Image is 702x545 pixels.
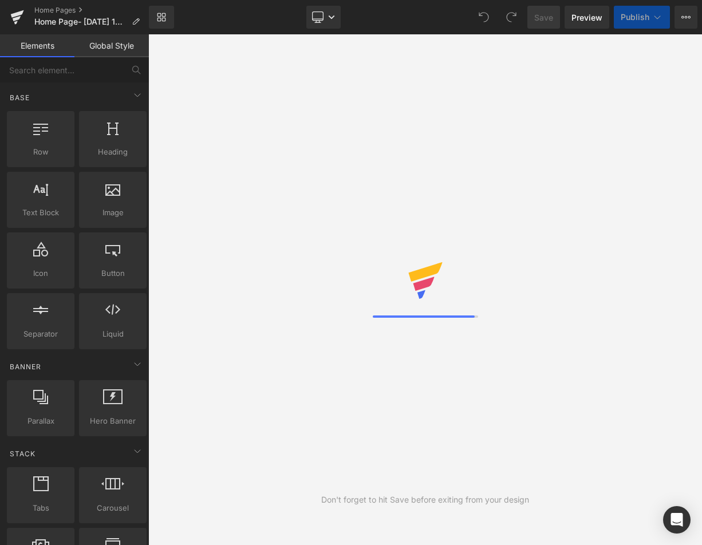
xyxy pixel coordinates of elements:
[565,6,609,29] a: Preview
[663,506,691,534] div: Open Intercom Messenger
[621,13,649,22] span: Publish
[82,328,143,340] span: Liquid
[9,448,37,459] span: Stack
[82,207,143,219] span: Image
[10,502,71,514] span: Tabs
[10,146,71,158] span: Row
[614,6,670,29] button: Publish
[74,34,149,57] a: Global Style
[10,207,71,219] span: Text Block
[34,6,149,15] a: Home Pages
[534,11,553,23] span: Save
[472,6,495,29] button: Undo
[9,361,42,372] span: Banner
[82,146,143,158] span: Heading
[321,493,529,506] div: Don't forget to hit Save before exiting from your design
[82,415,143,427] span: Hero Banner
[10,328,71,340] span: Separator
[149,6,174,29] a: New Library
[82,502,143,514] span: Carousel
[34,17,127,26] span: Home Page- [DATE] 13:42:30
[9,92,31,103] span: Base
[500,6,523,29] button: Redo
[10,267,71,279] span: Icon
[82,267,143,279] span: Button
[571,11,602,23] span: Preview
[10,415,71,427] span: Parallax
[675,6,697,29] button: More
